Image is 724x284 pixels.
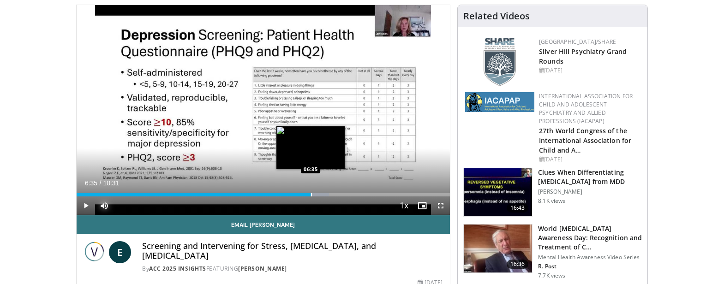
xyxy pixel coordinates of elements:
p: R. Post [538,263,642,270]
h3: Clues When Differentiating [MEDICAL_DATA] from MDD [538,168,642,186]
a: 27th World Congress of the International Association for Child and A… [539,126,631,154]
video-js: Video Player [77,5,450,215]
span: / [100,179,102,187]
span: 16:36 [507,260,529,269]
a: ACC 2025 Insights [149,265,206,272]
a: Silver Hill Psychiatry Grand Rounds [539,47,627,65]
img: ACC 2025 Insights [84,241,106,263]
img: image.jpeg [276,126,345,169]
button: Play [77,196,95,215]
h4: Screening and Intervening for Stress, [MEDICAL_DATA], and [MEDICAL_DATA] [142,241,443,261]
p: [PERSON_NAME] [538,188,642,195]
button: Enable picture-in-picture mode [413,196,431,215]
button: Playback Rate [395,196,413,215]
div: By FEATURING [142,265,443,273]
button: Mute [95,196,114,215]
img: dad9b3bb-f8af-4dab-abc0-c3e0a61b252e.150x105_q85_crop-smart_upscale.jpg [464,225,532,272]
div: Progress Bar [77,193,450,196]
a: [GEOGRAPHIC_DATA]/SHARE [539,38,616,46]
span: 10:31 [103,179,119,187]
span: 16:43 [507,203,529,213]
button: Fullscreen [431,196,450,215]
a: Email [PERSON_NAME] [77,215,450,234]
a: International Association for Child and Adolescent Psychiatry and Allied Professions (IACAPAP) [539,92,633,125]
a: 16:43 Clues When Differentiating [MEDICAL_DATA] from MDD [PERSON_NAME] 8.1K views [463,168,642,217]
a: 16:36 World [MEDICAL_DATA] Awareness Day: Recognition and Treatment of C… Mental Health Awareness... [463,224,642,279]
img: 2a9917ce-aac2-4f82-acde-720e532d7410.png.150x105_q85_autocrop_double_scale_upscale_version-0.2.png [465,92,534,112]
a: E [109,241,131,263]
img: a6520382-d332-4ed3-9891-ee688fa49237.150x105_q85_crop-smart_upscale.jpg [464,168,532,216]
h4: Related Videos [463,11,530,22]
p: Mental Health Awareness Video Series [538,254,642,261]
span: 6:35 [85,179,97,187]
div: [DATE] [539,66,640,75]
img: f8aaeb6d-318f-4fcf-bd1d-54ce21f29e87.png.150x105_q85_autocrop_double_scale_upscale_version-0.2.png [484,38,516,86]
h3: World [MEDICAL_DATA] Awareness Day: Recognition and Treatment of C… [538,224,642,252]
p: 7.7K views [538,272,565,279]
div: [DATE] [539,155,640,164]
a: [PERSON_NAME] [238,265,287,272]
p: 8.1K views [538,197,565,205]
